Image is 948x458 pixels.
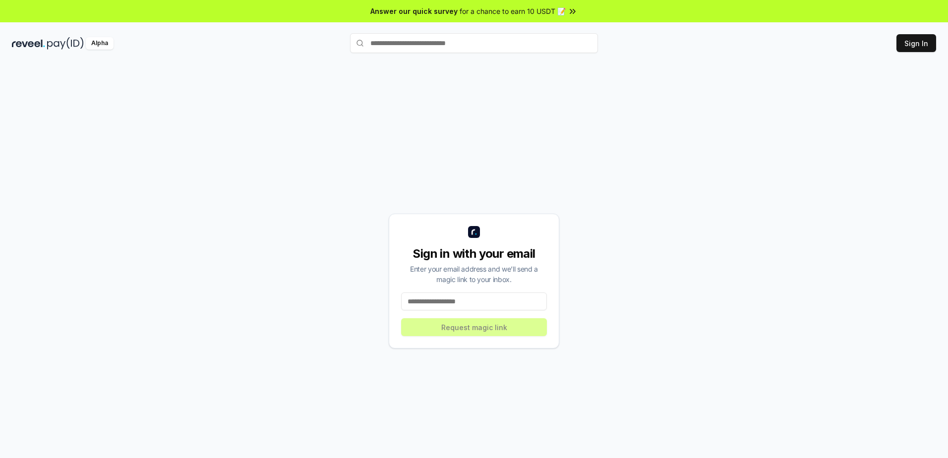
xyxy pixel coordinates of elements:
div: Alpha [86,37,114,50]
img: logo_small [468,226,480,238]
span: Answer our quick survey [370,6,458,16]
span: for a chance to earn 10 USDT 📝 [460,6,566,16]
div: Sign in with your email [401,246,547,262]
img: reveel_dark [12,37,45,50]
img: pay_id [47,37,84,50]
div: Enter your email address and we’ll send a magic link to your inbox. [401,264,547,285]
button: Sign In [896,34,936,52]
